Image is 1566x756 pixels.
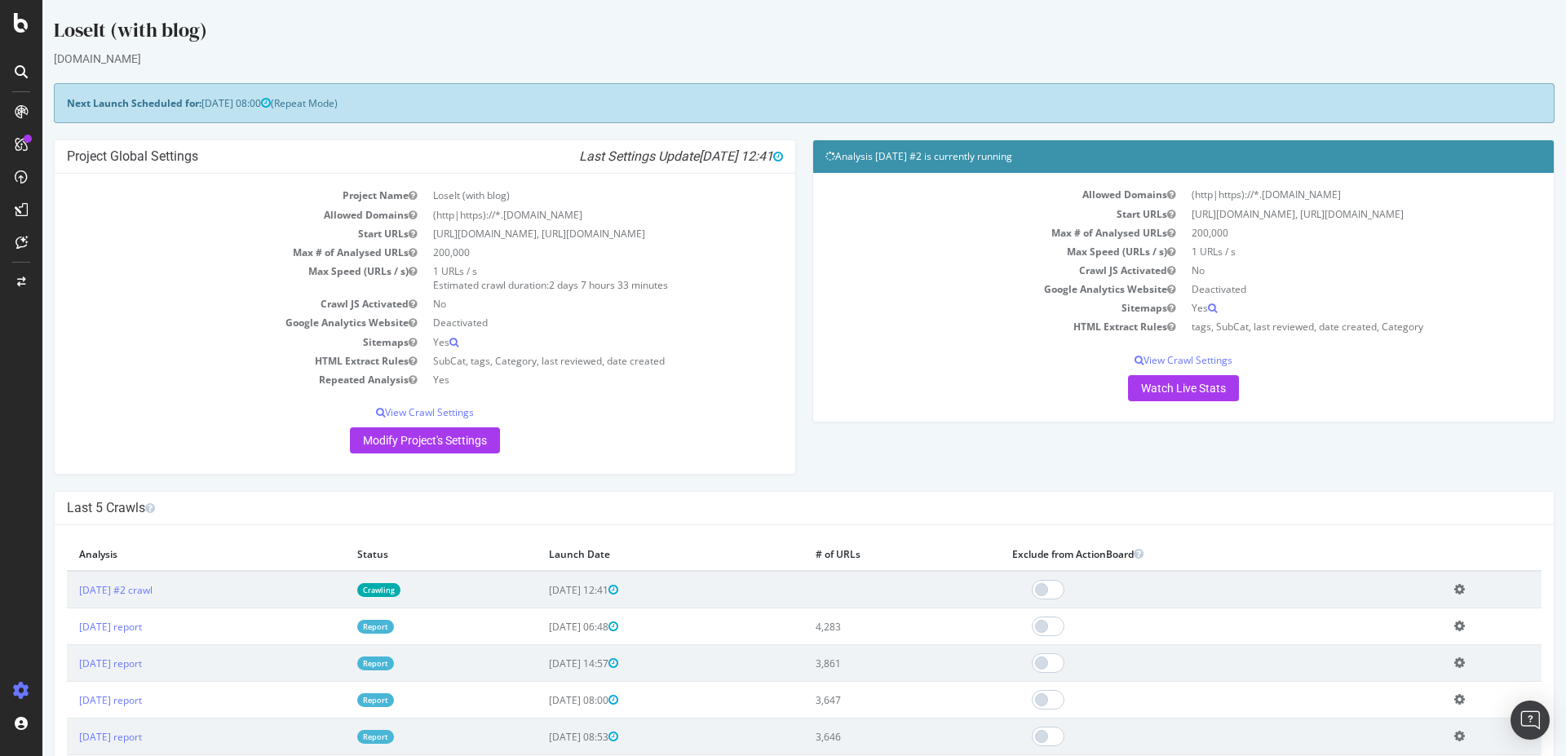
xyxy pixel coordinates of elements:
[315,693,352,707] a: Report
[383,351,741,370] td: SubCat, tags, Category, last reviewed, date created
[507,693,576,707] span: [DATE] 08:00
[159,96,228,110] span: [DATE] 08:00
[783,280,1141,298] td: Google Analytics Website
[761,608,958,645] td: 4,283
[507,730,576,744] span: [DATE] 08:53
[383,186,741,205] td: LoseIt (with blog)
[37,583,110,597] a: [DATE] #2 crawl
[507,278,626,292] span: 2 days 7 hours 33 minutes
[383,206,741,224] td: (http|https)://*.[DOMAIN_NAME]
[303,537,495,571] th: Status
[383,224,741,243] td: [URL][DOMAIN_NAME], [URL][DOMAIN_NAME]
[315,620,352,634] a: Report
[383,333,741,351] td: Yes
[24,186,383,205] td: Project Name
[24,206,383,224] td: Allowed Domains
[24,351,383,370] td: HTML Extract Rules
[307,427,458,453] a: Modify Project's Settings
[37,693,100,707] a: [DATE] report
[1141,261,1499,280] td: No
[24,537,303,571] th: Analysis
[761,537,958,571] th: # of URLs
[24,243,383,262] td: Max # of Analysed URLs
[783,185,1141,204] td: Allowed Domains
[761,645,958,682] td: 3,861
[1141,280,1499,298] td: Deactivated
[507,657,576,670] span: [DATE] 14:57
[1141,205,1499,223] td: [URL][DOMAIN_NAME], [URL][DOMAIN_NAME]
[24,262,383,294] td: Max Speed (URLs / s)
[507,583,576,597] span: [DATE] 12:41
[315,583,358,597] a: Crawling
[383,262,741,294] td: 1 URLs / s Estimated crawl duration:
[315,657,352,670] a: Report
[507,620,576,634] span: [DATE] 06:48
[1141,242,1499,261] td: 1 URLs / s
[37,657,100,670] a: [DATE] report
[24,294,383,313] td: Crawl JS Activated
[1086,375,1197,401] a: Watch Live Stats
[315,730,352,744] a: Report
[761,718,958,755] td: 3,646
[657,148,741,164] span: [DATE] 12:41
[958,537,1400,571] th: Exclude from ActionBoard
[494,537,760,571] th: Launch Date
[24,224,383,243] td: Start URLs
[783,148,1499,165] h4: Analysis [DATE] #2 is currently running
[11,51,1512,67] div: [DOMAIN_NAME]
[1511,701,1550,740] div: Open Intercom Messenger
[11,83,1512,123] div: (Repeat Mode)
[11,16,1512,51] div: LoseIt (with blog)
[24,96,159,110] strong: Next Launch Scheduled for:
[783,242,1141,261] td: Max Speed (URLs / s)
[383,370,741,389] td: Yes
[783,205,1141,223] td: Start URLs
[383,313,741,332] td: Deactivated
[24,370,383,389] td: Repeated Analysis
[37,620,100,634] a: [DATE] report
[37,730,100,744] a: [DATE] report
[1141,317,1499,336] td: tags, SubCat, last reviewed, date created, Category
[783,223,1141,242] td: Max # of Analysed URLs
[783,353,1499,367] p: View Crawl Settings
[24,313,383,332] td: Google Analytics Website
[761,682,958,718] td: 3,647
[24,333,383,351] td: Sitemaps
[783,317,1141,336] td: HTML Extract Rules
[24,148,741,165] h4: Project Global Settings
[537,148,741,165] i: Last Settings Update
[383,243,741,262] td: 200,000
[1141,223,1499,242] td: 200,000
[1141,298,1499,317] td: Yes
[783,298,1141,317] td: Sitemaps
[1141,185,1499,204] td: (http|https)://*.[DOMAIN_NAME]
[383,294,741,313] td: No
[24,405,741,419] p: View Crawl Settings
[24,500,1499,516] h4: Last 5 Crawls
[783,261,1141,280] td: Crawl JS Activated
